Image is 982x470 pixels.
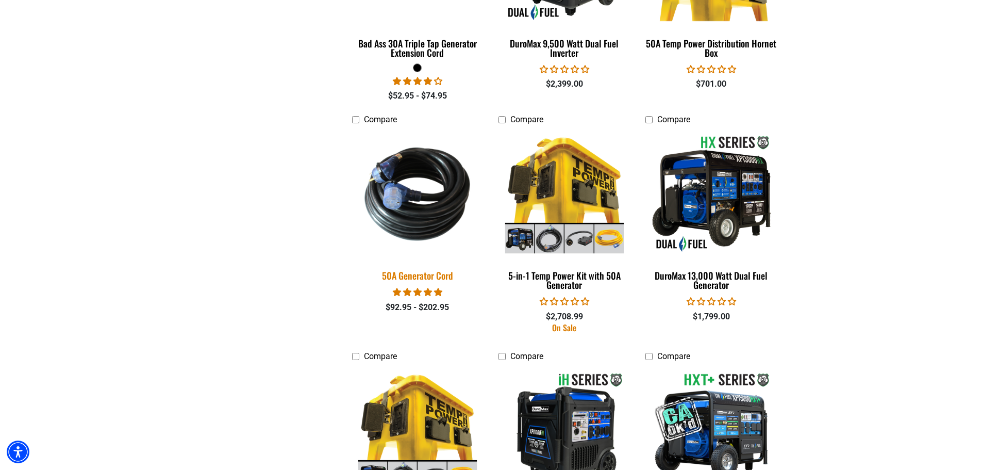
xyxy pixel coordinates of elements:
a: 50A Generator Cord 50A Generator Cord [352,129,484,286]
a: DuroMax 13,000 Watt Dual Fuel Generator DuroMax 13,000 Watt Dual Fuel Generator [645,129,777,296]
div: On Sale [498,323,630,332]
img: 50A Generator Cord [345,128,490,260]
div: Accessibility Menu [7,441,29,463]
span: 0.00 stars [687,297,736,306]
span: Compare [510,351,543,361]
span: Compare [657,115,690,124]
div: 50A Temp Power Distribution Hornet Box [645,39,777,57]
div: 50A Generator Cord [352,271,484,280]
span: Compare [364,351,397,361]
span: 5.00 stars [393,287,442,297]
div: $2,399.00 [498,78,630,90]
span: 0.00 stars [540,64,589,74]
div: $52.95 - $74.95 [352,90,484,102]
div: $701.00 [645,78,777,90]
div: $1,799.00 [645,311,777,323]
img: DuroMax 13,000 Watt Dual Fuel Generator [646,135,776,253]
span: Compare [510,115,543,124]
span: 0.00 stars [540,297,589,306]
div: 5-in-1 Temp Power Kit with 50A Generator [498,271,630,289]
div: DuroMax 9,500 Watt Dual Fuel Inverter [498,39,630,57]
span: 0.00 stars [687,64,736,74]
span: Compare [364,115,397,124]
div: Bad Ass 30A Triple Tap Generator Extension Cord [352,39,484,57]
a: 5-in-1 Temp Power Kit with 50A Generator 5-in-1 Temp Power Kit with 50A Generator [498,129,630,296]
img: 5-in-1 Temp Power Kit with 50A Generator [500,135,629,253]
span: 4.00 stars [393,76,442,86]
div: DuroMax 13,000 Watt Dual Fuel Generator [645,271,777,289]
span: Compare [657,351,690,361]
div: $92.95 - $202.95 [352,301,484,314]
div: $2,708.99 [498,311,630,323]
